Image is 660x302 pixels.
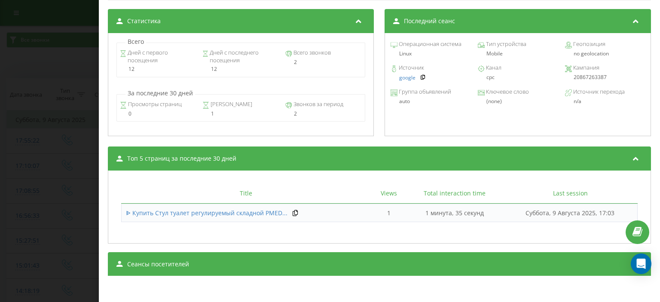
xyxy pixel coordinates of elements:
[478,74,558,80] div: cpc
[478,51,558,57] div: Mobile
[371,183,406,204] th: Views
[631,253,651,274] div: Open Intercom Messenger
[503,204,638,223] td: Суббота, 9 Августа 2025, 17:03
[285,111,362,117] div: 2
[503,183,638,204] th: Last session
[210,100,253,109] span: [PERSON_NAME]
[572,64,600,72] span: Кампания
[126,209,287,217] a: ᐈ Купить Стул туалет регулируемый складной PMED...
[398,64,425,72] span: Источник
[203,111,280,117] div: 1
[400,75,416,81] a: google
[485,64,502,72] span: Канал
[398,40,462,49] span: Операционная система
[203,66,280,72] div: 12
[572,88,625,96] span: Источник перехода
[127,154,236,163] span: Топ 5 страниц за последние 30 дней
[485,88,529,96] span: Ключевое слово
[565,74,645,80] div: 20867263387
[406,183,504,204] th: Total interaction time
[127,17,161,25] span: Статистика
[125,89,195,98] p: За последние 30 дней
[478,98,558,104] div: (none)
[391,98,471,104] div: auto
[120,66,197,72] div: 12
[485,40,527,49] span: Тип устройства
[126,49,197,64] span: Дней с первого посещения
[125,37,146,46] p: Всего
[121,183,371,204] th: Title
[292,49,331,57] span: Всего звонков
[127,260,189,268] span: Сеансы посетителей
[208,49,279,64] span: Дней с последнего посещения
[120,111,197,117] div: 0
[574,98,645,104] div: n/a
[371,204,406,223] td: 1
[398,88,452,96] span: Группа объявлений
[285,59,362,65] div: 2
[292,100,343,109] span: Звонков за период
[572,40,606,49] span: Геопозиция
[391,51,471,57] div: Linux
[404,17,455,25] span: Последний сеанс
[127,100,182,109] span: Просмотры страниц
[565,51,645,57] div: no geolocation
[406,204,504,223] td: 1 минута, 35 секунд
